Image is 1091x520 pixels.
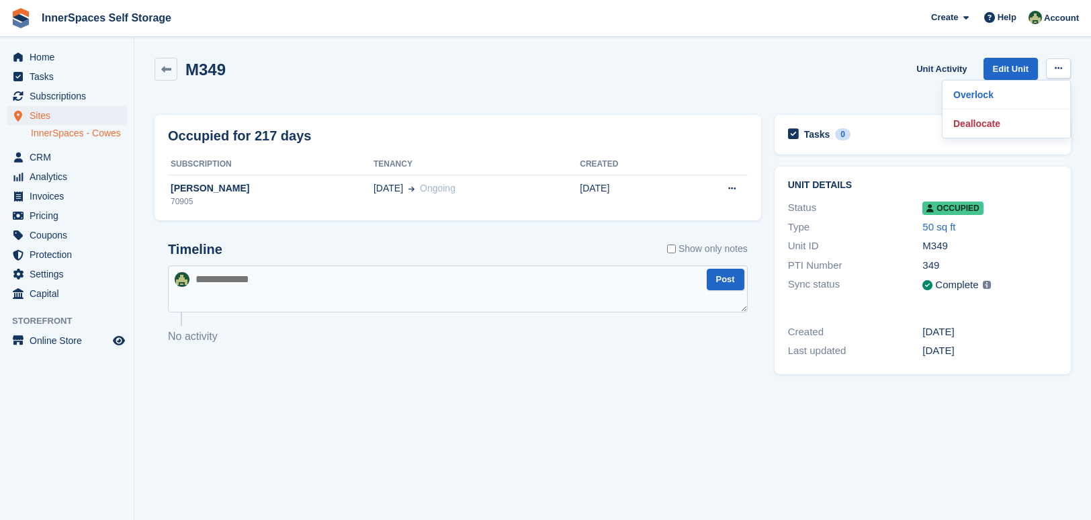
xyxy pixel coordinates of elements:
div: PTI Number [788,258,923,273]
span: Capital [30,284,110,303]
a: menu [7,148,127,167]
div: Unit ID [788,239,923,254]
th: Tenancy [374,154,580,175]
a: menu [7,331,127,350]
span: [DATE] [374,181,403,196]
a: Preview store [111,333,127,349]
span: Invoices [30,187,110,206]
a: menu [7,245,127,264]
a: menu [7,206,127,225]
span: Account [1044,11,1079,25]
div: 349 [922,258,1057,273]
span: Home [30,48,110,67]
td: [DATE] [580,175,677,215]
a: InnerSpaces Self Storage [36,7,177,29]
div: Created [788,324,923,340]
span: Analytics [30,167,110,186]
span: Sites [30,106,110,125]
h2: Timeline [168,242,222,257]
input: Show only notes [667,242,676,256]
h2: Unit details [788,180,1057,191]
span: CRM [30,148,110,167]
span: Settings [30,265,110,284]
img: stora-icon-8386f47178a22dfd0bd8f6a31ec36ba5ce8667c1dd55bd0f319d3a0aa187defe.svg [11,8,31,28]
h2: Tasks [804,128,830,140]
img: Paula Amey [1029,11,1042,24]
span: Help [998,11,1016,24]
span: Subscriptions [30,87,110,105]
div: Type [788,220,923,235]
div: Sync status [788,277,923,294]
span: Pricing [30,206,110,225]
a: Overlock [948,86,1065,103]
div: 70905 [168,196,374,208]
span: Occupied [922,202,983,215]
a: menu [7,265,127,284]
span: Online Store [30,331,110,350]
a: Unit Activity [911,58,972,80]
span: Tasks [30,67,110,86]
a: 50 sq ft [922,221,955,232]
span: Storefront [12,314,134,328]
label: Show only notes [667,242,748,256]
a: InnerSpaces - Cowes [31,127,127,140]
a: menu [7,67,127,86]
div: 0 [835,128,850,140]
img: Paula Amey [175,272,189,287]
a: Edit Unit [984,58,1038,80]
div: [DATE] [922,324,1057,340]
span: Coupons [30,226,110,245]
a: menu [7,106,127,125]
div: Complete [935,277,978,293]
h2: M349 [185,60,226,79]
button: Post [707,269,744,291]
div: Last updated [788,343,923,359]
div: M349 [922,239,1057,254]
img: icon-info-grey-7440780725fd019a000dd9b08b2336e03edf1995a4989e88bcd33f0948082b44.svg [983,281,991,289]
h2: Occupied for 217 days [168,126,311,146]
th: Created [580,154,677,175]
div: [DATE] [922,343,1057,359]
span: Create [931,11,958,24]
p: No activity [168,329,748,345]
div: Status [788,200,923,216]
div: [PERSON_NAME] [168,181,374,196]
a: menu [7,226,127,245]
a: Deallocate [948,115,1065,132]
span: Ongoing [420,183,455,193]
a: menu [7,187,127,206]
a: menu [7,284,127,303]
a: menu [7,87,127,105]
span: Protection [30,245,110,264]
a: menu [7,48,127,67]
th: Subscription [168,154,374,175]
a: menu [7,167,127,186]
